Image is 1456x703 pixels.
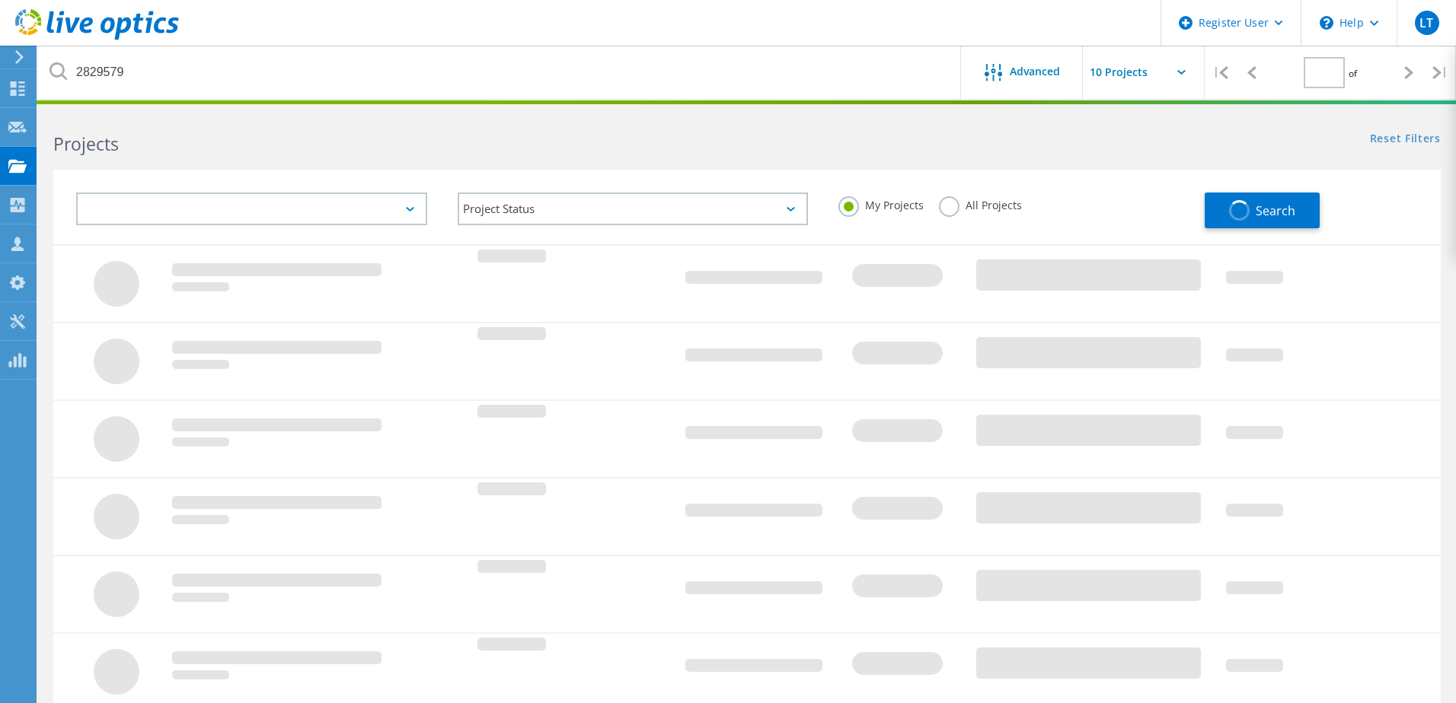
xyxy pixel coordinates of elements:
[1349,67,1357,80] span: of
[38,46,962,99] input: Search projects by name, owner, ID, company, etc
[1425,46,1456,100] div: |
[53,132,119,156] b: Projects
[1320,16,1333,30] svg: \n
[1370,133,1441,146] a: Reset Filters
[15,32,179,43] a: Live Optics Dashboard
[458,192,809,225] div: Project Status
[1205,192,1320,228] button: Search
[939,196,1022,211] label: All Projects
[1419,17,1433,29] span: LT
[838,196,924,211] label: My Projects
[1010,66,1060,77] span: Advanced
[1256,202,1295,219] span: Search
[1205,46,1236,100] div: |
